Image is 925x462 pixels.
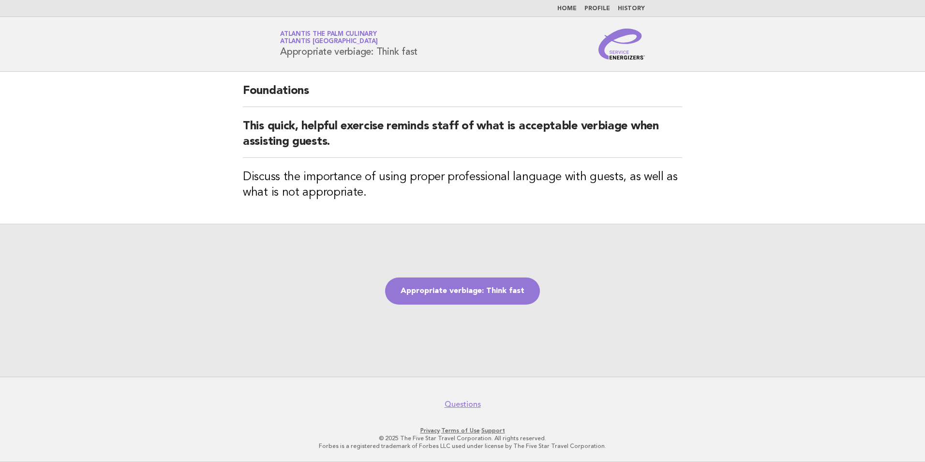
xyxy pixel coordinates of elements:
a: Questions [445,400,481,409]
span: Atlantis [GEOGRAPHIC_DATA] [280,39,378,45]
a: Appropriate verbiage: Think fast [385,277,540,305]
a: Privacy [420,427,440,434]
h2: Foundations [243,83,682,107]
a: History [618,6,645,12]
p: © 2025 The Five Star Travel Corporation. All rights reserved. [166,434,759,442]
a: Atlantis The Palm CulinaryAtlantis [GEOGRAPHIC_DATA] [280,31,378,45]
img: Service Energizers [598,29,645,60]
p: · · [166,427,759,434]
a: Profile [584,6,610,12]
a: Support [481,427,505,434]
p: Forbes is a registered trademark of Forbes LLC used under license by The Five Star Travel Corpora... [166,442,759,450]
h2: This quick, helpful exercise reminds staff of what is acceptable verbiage when assisting guests. [243,119,682,158]
h3: Discuss the importance of using proper professional language with guests, as well as what is not ... [243,169,682,200]
a: Terms of Use [441,427,480,434]
a: Home [557,6,577,12]
h1: Appropriate verbiage: Think fast [280,31,418,57]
